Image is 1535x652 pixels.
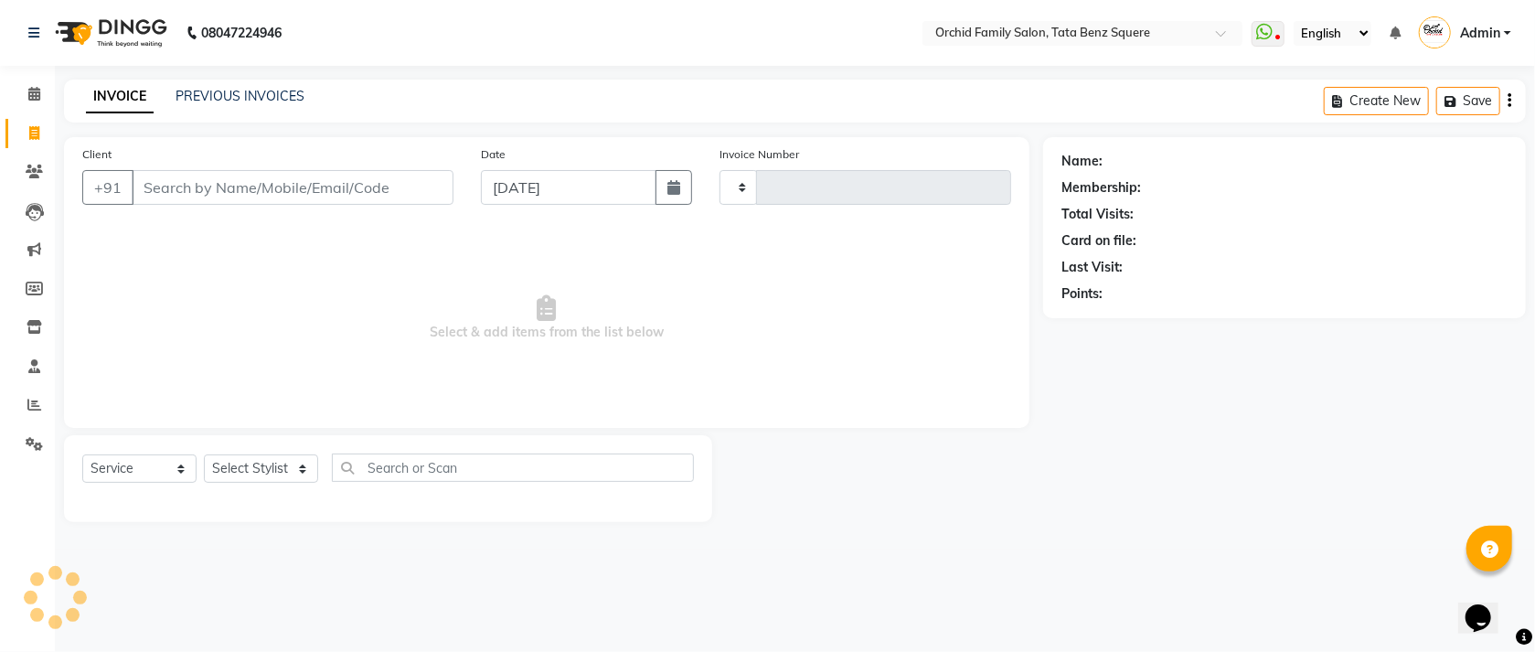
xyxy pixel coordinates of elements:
[1061,258,1123,277] div: Last Visit:
[82,146,112,163] label: Client
[176,88,304,104] a: PREVIOUS INVOICES
[1061,205,1134,224] div: Total Visits:
[1419,16,1451,48] img: Admin
[201,7,282,59] b: 08047224946
[481,146,506,163] label: Date
[1436,87,1500,115] button: Save
[1061,178,1141,198] div: Membership:
[1324,87,1429,115] button: Create New
[82,170,133,205] button: +91
[720,146,799,163] label: Invoice Number
[1061,284,1103,304] div: Points:
[132,170,453,205] input: Search by Name/Mobile/Email/Code
[1458,579,1517,634] iframe: chat widget
[1061,152,1103,171] div: Name:
[82,227,1011,410] span: Select & add items from the list below
[86,80,154,113] a: INVOICE
[332,454,694,482] input: Search or Scan
[1460,24,1500,43] span: Admin
[1061,231,1136,251] div: Card on file:
[47,7,172,59] img: logo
